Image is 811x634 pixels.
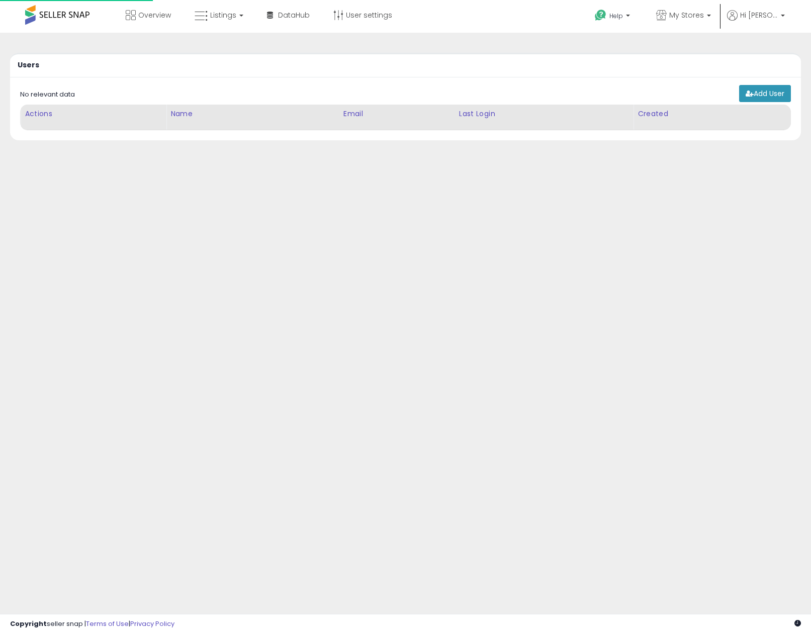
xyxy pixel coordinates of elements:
div: Created [638,109,786,119]
a: Add User [739,85,791,102]
span: DataHub [278,10,310,20]
span: Overview [138,10,171,20]
a: Help [587,2,640,33]
div: Name [170,109,335,119]
div: No relevant data [20,90,75,100]
h5: Users [18,61,39,69]
span: Help [609,12,623,20]
a: Hi [PERSON_NAME] [727,10,785,33]
i: Get Help [594,9,607,22]
span: My Stores [669,10,704,20]
span: Listings [210,10,236,20]
div: Actions [25,109,162,119]
span: Hi [PERSON_NAME] [740,10,778,20]
div: Email [343,109,450,119]
div: Last Login [459,109,629,119]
